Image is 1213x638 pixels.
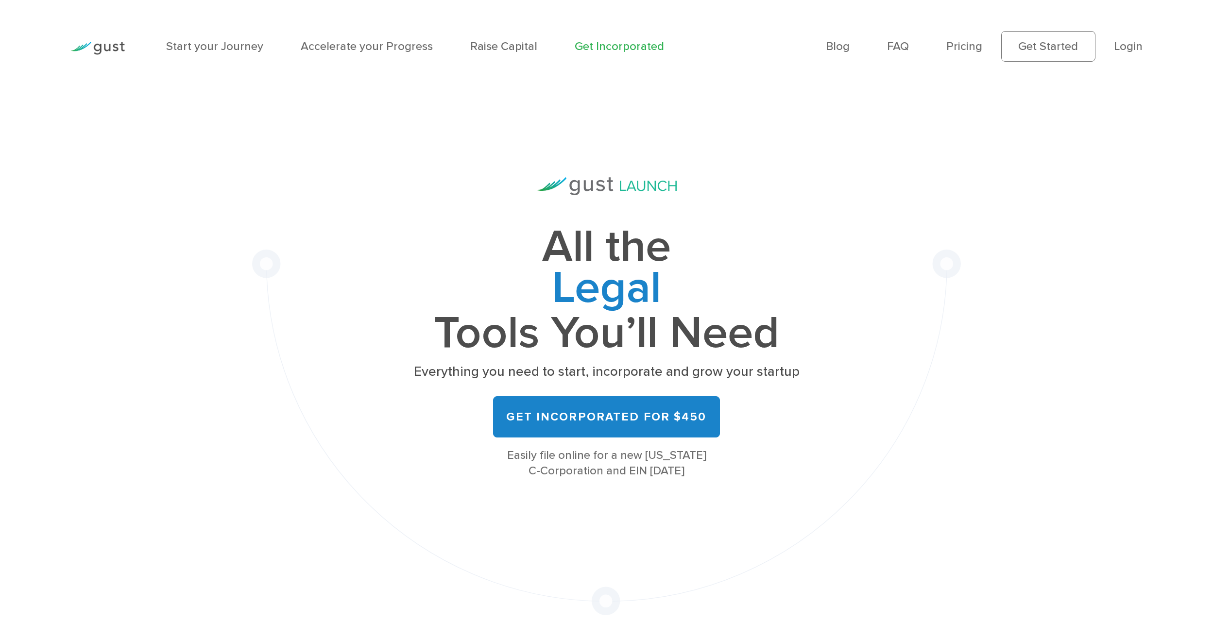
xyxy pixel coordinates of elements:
[826,39,850,53] a: Blog
[301,39,433,53] a: Accelerate your Progress
[946,39,982,53] a: Pricing
[1001,31,1095,62] a: Get Started
[413,226,800,353] h1: All the Tools You’ll Need
[413,268,800,313] span: Legal
[413,448,800,479] div: Easily file online for a new [US_STATE] C-Corporation and EIN [DATE]
[413,363,800,381] p: Everything you need to start, incorporate and grow your startup
[470,39,537,53] a: Raise Capital
[1114,39,1143,53] a: Login
[70,42,125,55] img: Gust Logo
[575,39,664,53] a: Get Incorporated
[166,39,263,53] a: Start your Journey
[887,39,909,53] a: FAQ
[537,177,677,195] img: Gust Launch Logo
[493,396,720,437] a: Get Incorporated for $450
